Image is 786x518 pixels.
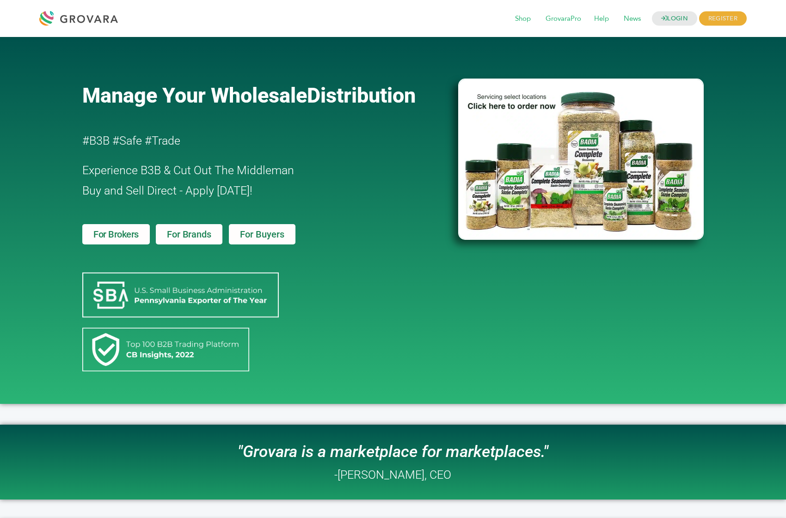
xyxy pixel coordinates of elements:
span: For Buyers [240,230,284,239]
a: Help [588,14,615,24]
a: News [617,14,647,24]
h2: -[PERSON_NAME], CEO [334,469,451,481]
span: For Brands [167,230,211,239]
span: News [617,10,647,28]
a: LOGIN [652,12,697,26]
a: For Buyers [229,224,295,244]
span: Buy and Sell Direct - Apply [DATE]! [82,184,252,197]
span: Distribution [307,83,416,108]
a: Shop [509,14,537,24]
span: Help [588,10,615,28]
span: Manage Your Wholesale [82,83,307,108]
a: For Brands [156,224,222,244]
span: GrovaraPro [539,10,588,28]
i: "Grovara is a marketplace for marketplaces." [238,442,548,461]
span: Experience B3B & Cut Out The Middleman [82,164,294,177]
h2: #B3B #Safe #Trade [82,131,405,151]
a: Manage Your WholesaleDistribution [82,83,443,108]
span: For Brokers [93,230,139,239]
span: REGISTER [699,12,747,26]
a: GrovaraPro [539,14,588,24]
span: Shop [509,10,537,28]
a: For Brokers [82,224,150,244]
